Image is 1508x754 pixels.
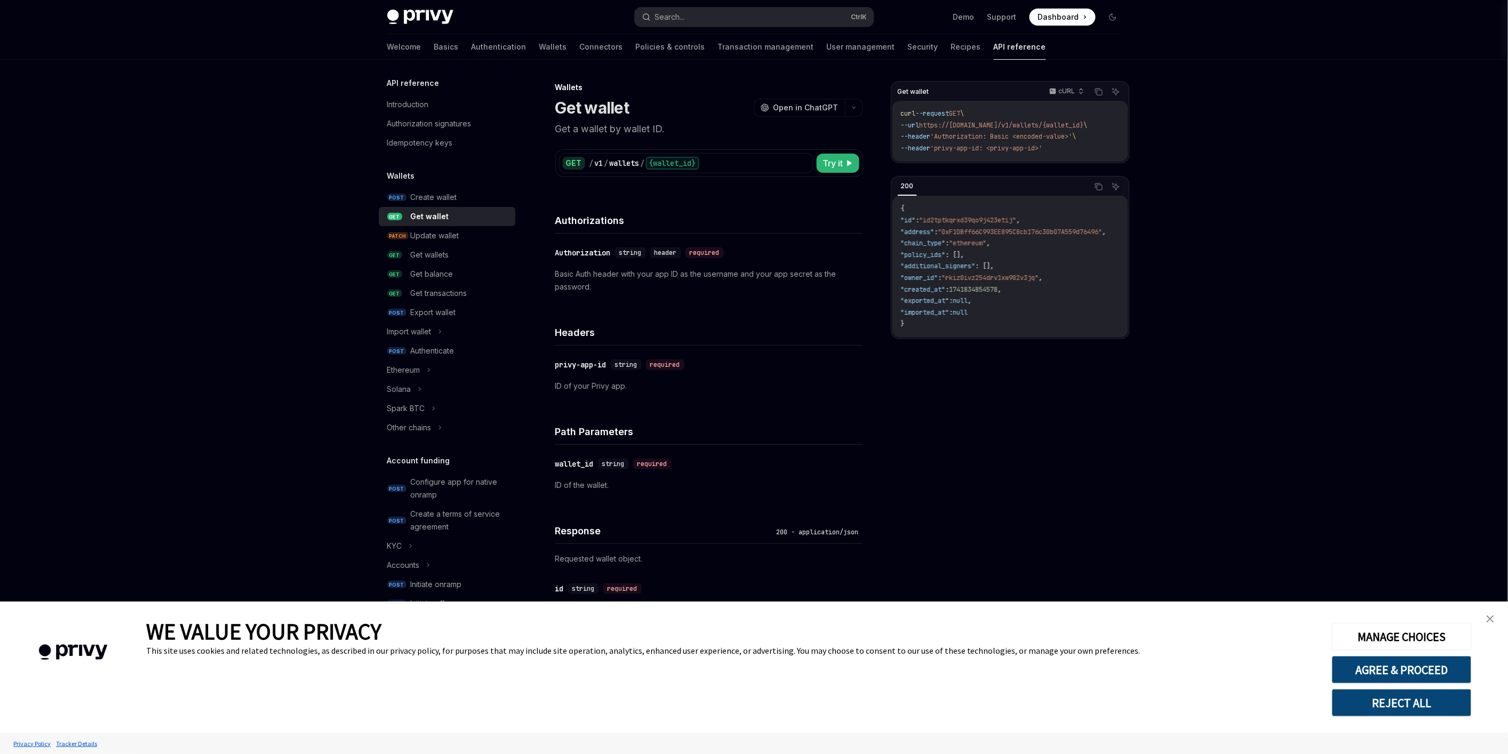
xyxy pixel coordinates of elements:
[387,402,425,415] div: Spark BTC
[379,188,515,207] a: POSTCreate wallet
[718,34,814,60] a: Transaction management
[411,229,459,242] div: Update wallet
[411,508,509,533] div: Create a terms of service agreement
[379,504,515,536] a: POSTCreate a terms of service agreement
[602,460,625,468] span: string
[555,122,863,137] p: Get a wallet by wallet ID.
[655,11,685,23] div: Search...
[387,213,402,221] span: GET
[823,157,843,170] span: Try it
[920,216,1017,224] span: "id2tptkqrxd39qo9j423etij"
[931,132,1073,141] span: 'Authorization: Basic <encoded-value>'
[953,308,968,317] span: null
[901,204,905,213] span: {
[387,325,432,338] div: Import wallet
[387,34,421,60] a: Welcome
[938,274,942,282] span: :
[1038,12,1079,22] span: Dashboard
[633,459,672,469] div: required
[563,157,585,170] div: GET
[1092,180,1106,194] button: Copy the contents from the code block
[646,359,684,370] div: required
[555,247,611,258] div: Authorization
[387,517,406,525] span: POST
[901,274,938,282] span: "owner_id"
[901,121,920,130] span: --url
[387,251,402,259] span: GET
[555,98,629,117] h1: Get wallet
[1073,132,1076,141] span: \
[555,459,594,469] div: wallet_id
[998,285,1002,294] span: ,
[387,600,406,608] span: POST
[539,34,567,60] a: Wallets
[901,239,946,247] span: "chain_type"
[555,268,863,293] p: Basic Auth header with your app ID as the username and your app secret as the password.
[953,12,975,22] a: Demo
[1059,87,1075,95] p: cURL
[946,239,950,247] span: :
[950,285,998,294] span: 1741834854578
[987,239,991,247] span: ,
[916,216,920,224] span: :
[580,34,623,60] a: Connectors
[938,228,1103,236] span: "0xF1DBff66C993EE895C8cb176c30b07A559d76496"
[555,213,863,228] h4: Authorizations
[901,251,946,259] span: "policy_ids"
[387,383,411,396] div: Solana
[615,360,637,369] span: string
[146,645,1316,656] div: This site uses cookies and related technologies, as described in our privacy policy, for purposes...
[685,247,724,258] div: required
[994,34,1046,60] a: API reference
[411,268,453,280] div: Get balance
[11,734,53,753] a: Privacy Policy
[1039,274,1043,282] span: ,
[901,319,905,328] span: }
[950,109,961,118] span: GET
[387,10,453,25] img: dark logo
[950,296,953,305] span: :
[411,191,457,204] div: Create wallet
[961,109,964,118] span: \
[851,13,867,21] span: Ctrl K
[951,34,981,60] a: Recipes
[387,77,440,90] h5: API reference
[589,158,594,169] div: /
[379,114,515,133] a: Authorization signatures
[411,578,462,591] div: Initiate onramp
[379,575,515,594] a: POSTInitiate onramp
[1030,9,1096,26] a: Dashboard
[817,154,859,173] button: Try it
[754,99,845,117] button: Open in ChatGPT
[641,158,645,169] div: /
[411,210,449,223] div: Get wallet
[1092,85,1106,99] button: Copy the contents from the code block
[635,7,874,27] button: Search...CtrlK
[379,284,515,303] a: GETGet transactions
[387,194,406,202] span: POST
[953,296,968,305] span: null
[411,344,454,357] div: Authenticate
[987,12,1017,22] a: Support
[379,245,515,264] a: GETGet wallets
[942,274,1039,282] span: "rkiz0ivz254drv1xw982v3jq"
[387,581,406,589] span: POST
[946,285,950,294] span: :
[1332,623,1472,651] button: MANAGE CHOICES
[901,228,935,236] span: "address"
[411,597,462,610] div: Initiate offramp
[901,144,931,153] span: --header
[555,583,564,594] div: id
[387,170,415,182] h5: Wallets
[379,264,515,284] a: GETGet balance
[411,476,509,501] div: Configure app for native onramp
[908,34,938,60] a: Security
[555,552,863,565] p: Requested wallet object.
[901,216,916,224] span: "id"
[387,117,472,130] div: Authorization signatures
[935,228,938,236] span: :
[1084,121,1088,130] span: \
[387,232,409,240] span: PATCH
[572,584,595,593] span: string
[379,226,515,245] a: PATCHUpdate wallet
